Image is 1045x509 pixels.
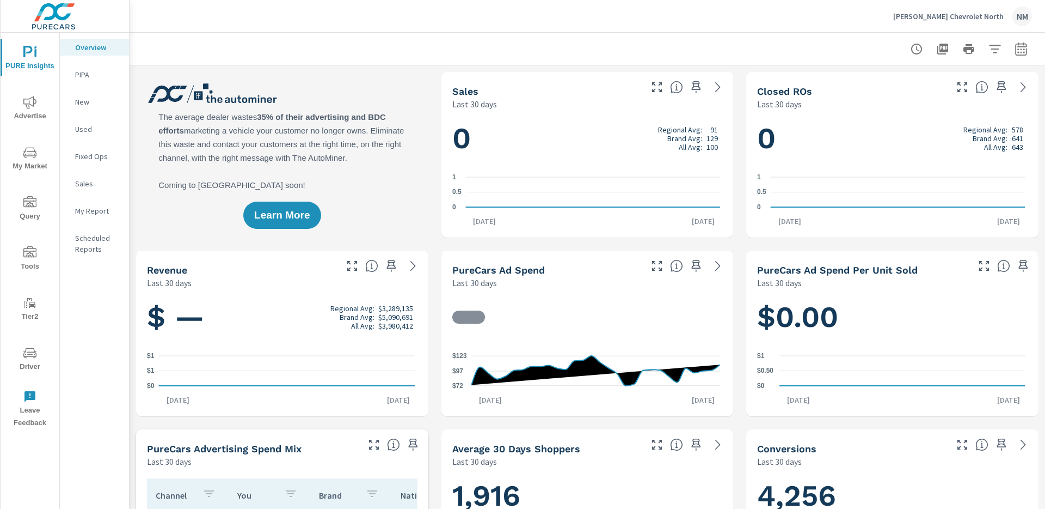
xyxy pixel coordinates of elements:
p: [DATE] [471,395,509,405]
text: $1 [147,352,155,360]
p: Fixed Ops [75,151,120,162]
p: Sales [75,178,120,189]
span: Save this to your personalized report [687,78,705,96]
button: Make Fullscreen [954,436,971,453]
text: $1 [757,352,765,360]
text: 0 [757,203,761,211]
span: Advertise [4,96,56,123]
p: Last 30 days [757,276,802,289]
p: 129 [706,134,718,143]
div: PIPA [60,66,129,83]
h5: Conversions [757,443,816,455]
h5: Revenue [147,264,187,276]
p: New [75,96,120,107]
p: 91 [710,125,718,134]
button: Print Report [958,38,980,60]
button: Make Fullscreen [365,436,383,453]
button: Make Fullscreen [648,436,666,453]
h5: PureCars Advertising Spend Mix [147,443,302,455]
span: Number of Repair Orders Closed by the selected dealership group over the selected time range. [So... [975,81,988,94]
p: [DATE] [779,395,817,405]
text: $0 [757,382,765,390]
p: All Avg: [984,143,1007,152]
p: [DATE] [989,395,1028,405]
span: Driver [4,347,56,373]
a: See more details in report [1015,78,1032,96]
text: 1 [452,173,456,181]
a: See more details in report [709,257,727,275]
button: Make Fullscreen [343,257,361,275]
h1: $ — [147,299,417,336]
button: Select Date Range [1010,38,1032,60]
h5: Closed ROs [757,86,812,97]
p: $3,289,135 [378,304,413,313]
text: $123 [452,352,467,360]
div: Sales [60,175,129,192]
span: Total sales revenue over the selected date range. [Source: This data is sourced from the dealer’s... [365,259,378,272]
p: Brand Avg: [973,134,1007,143]
span: Save this to your personalized report [687,257,705,275]
p: Used [75,124,120,135]
p: [DATE] [771,216,809,227]
p: Overview [75,42,120,53]
div: New [60,94,129,110]
p: All Avg: [351,322,374,330]
h5: PureCars Ad Spend [452,264,545,276]
text: $1 [147,367,155,375]
button: Apply Filters [984,38,1006,60]
p: Last 30 days [757,455,802,468]
p: My Report [75,205,120,216]
h1: $0.00 [757,299,1028,336]
p: [DATE] [379,395,417,405]
span: Save this to your personalized report [383,257,400,275]
text: 0.5 [452,189,462,196]
div: My Report [60,203,129,219]
p: $5,090,691 [378,313,413,322]
text: 0.5 [757,189,766,196]
p: Brand Avg: [667,134,702,143]
p: [DATE] [465,216,503,227]
p: Regional Avg: [658,125,702,134]
div: NM [1012,7,1032,26]
button: Make Fullscreen [648,78,666,96]
p: Last 30 days [452,98,497,111]
button: Make Fullscreen [954,78,971,96]
a: See more details in report [709,436,727,453]
h1: 0 [452,120,723,157]
h1: 0 [757,120,1028,157]
div: Fixed Ops [60,148,129,165]
span: Total cost of media for all PureCars channels for the selected dealership group over the selected... [670,259,683,272]
span: Tools [4,246,56,273]
span: My Market [4,146,56,173]
span: Save this to your personalized report [1015,257,1032,275]
p: Last 30 days [452,276,497,289]
p: Last 30 days [147,455,192,468]
p: Regional Avg: [330,304,374,313]
p: [PERSON_NAME] Chevrolet North [893,11,1004,21]
a: See more details in report [1015,436,1032,453]
h5: Average 30 Days Shoppers [452,443,580,455]
a: See more details in report [709,78,727,96]
button: Learn More [243,202,321,229]
button: "Export Report to PDF" [932,38,954,60]
span: Leave Feedback [4,390,56,429]
p: Brand Avg: [340,313,374,322]
span: Query [4,196,56,223]
span: Tier2 [4,296,56,323]
p: National [401,490,439,501]
button: Make Fullscreen [648,257,666,275]
text: $72 [452,382,463,390]
p: [DATE] [684,395,722,405]
p: 100 [706,143,718,152]
button: Make Fullscreen [975,257,993,275]
div: Scheduled Reports [60,230,129,257]
p: [DATE] [989,216,1028,227]
p: Channel [156,490,194,501]
span: Average cost of advertising per each vehicle sold at the dealer over the selected date range. The... [997,259,1010,272]
h5: PureCars Ad Spend Per Unit Sold [757,264,918,276]
p: Regional Avg: [963,125,1007,134]
text: $97 [452,367,463,375]
text: $0 [147,382,155,390]
span: Save this to your personalized report [687,436,705,453]
p: All Avg: [679,143,702,152]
